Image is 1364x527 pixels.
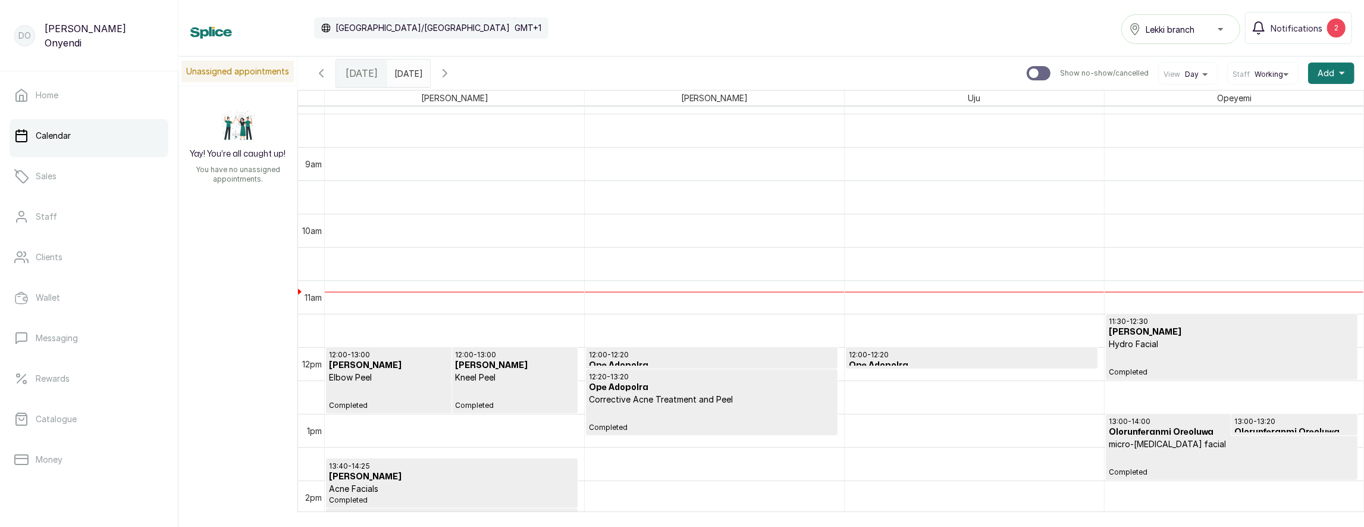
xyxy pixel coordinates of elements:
h3: Ope Adopolra [849,360,1095,372]
h3: [PERSON_NAME] [329,471,575,483]
p: GMT+1 [515,22,541,34]
span: Working [1255,70,1283,79]
a: Catalogue [10,403,168,436]
button: ViewDay [1164,70,1212,79]
span: Completed [1109,467,1354,477]
div: 2 [1327,18,1346,38]
a: Home [10,79,168,112]
p: Staff [36,211,57,223]
a: Rewards [10,362,168,395]
button: StaffWorking [1233,70,1293,79]
p: Show no-show/cancelled [1060,68,1149,78]
span: Day [1185,70,1199,79]
span: Completed [1109,367,1354,377]
span: [PERSON_NAME] [419,91,491,105]
h3: [PERSON_NAME] [455,360,575,372]
div: 1pm [305,425,324,437]
h3: Ope Adopolra [589,382,835,394]
p: DO [18,30,31,42]
span: Notifications [1271,22,1322,35]
a: Staff [10,200,168,233]
p: Messaging [36,332,78,344]
p: 12:00 - 13:00 [329,350,575,360]
span: View [1164,70,1180,79]
p: 12:20 - 13:20 [589,372,835,382]
span: Completed [455,401,575,410]
p: Unassigned appointments [181,61,294,82]
div: 9am [303,158,324,170]
span: Opeyemi [1215,91,1254,105]
p: 13:00 - 13:20 [1234,417,1354,426]
p: micro-[MEDICAL_DATA] facial [1109,438,1354,450]
a: Messaging [10,322,168,355]
p: Clients [36,251,62,263]
h3: [PERSON_NAME] [329,360,575,372]
h3: Olorunferanmi Oreoluwa [1109,426,1354,438]
div: 10am [300,224,324,237]
p: Money [36,454,62,466]
p: Hydro Facial [1109,338,1354,350]
p: [PERSON_NAME] Onyendi [45,21,164,50]
p: Wallet [36,292,60,304]
h3: [PERSON_NAME] [1109,326,1354,338]
a: Sales [10,160,168,193]
p: 13:00 - 14:00 [1109,417,1354,426]
span: Add [1318,67,1334,79]
span: Completed [589,423,835,432]
p: Kneel Peel [455,372,575,383]
p: 11:30 - 12:30 [1109,317,1354,326]
span: Lekki branch [1146,23,1194,36]
p: Acne Facials [329,483,575,495]
p: 12:00 - 13:00 [455,350,575,360]
span: Staff [1233,70,1250,79]
p: Rewards [36,373,70,385]
p: 13:40 - 14:25 [329,461,575,471]
p: Home [36,89,58,101]
p: 12:00 - 12:20 [589,350,835,360]
p: Calendar [36,130,71,142]
span: Completed [329,495,575,505]
h3: Olorunferanmi Oreoluwa [1234,426,1354,438]
p: 12:00 - 12:20 [849,350,1095,360]
a: Reports [10,484,168,517]
button: Add [1308,63,1354,84]
a: Wallet [10,281,168,314]
p: Corrective Acne Treatment and Peel [589,394,835,406]
a: Calendar [10,119,168,152]
div: 12pm [300,358,324,370]
a: Money [10,443,168,476]
p: [GEOGRAPHIC_DATA]/[GEOGRAPHIC_DATA] [335,22,510,34]
div: 11am [302,291,324,304]
a: Clients [10,241,168,274]
h3: Ope Adopolra [589,360,835,372]
button: Notifications2 [1245,12,1352,44]
span: [DATE] [346,66,378,80]
span: Uju [965,91,983,105]
p: Elbow Peel [329,372,575,383]
p: You have no unassigned appointments. [186,165,290,184]
button: Lekki branch [1121,14,1240,44]
span: Completed [329,401,575,410]
div: [DATE] [336,60,387,87]
p: Catalogue [36,413,77,425]
div: 2pm [303,491,324,504]
p: Sales [36,170,57,182]
span: [PERSON_NAME] [679,91,751,105]
h2: Yay! You’re all caught up! [190,148,286,160]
